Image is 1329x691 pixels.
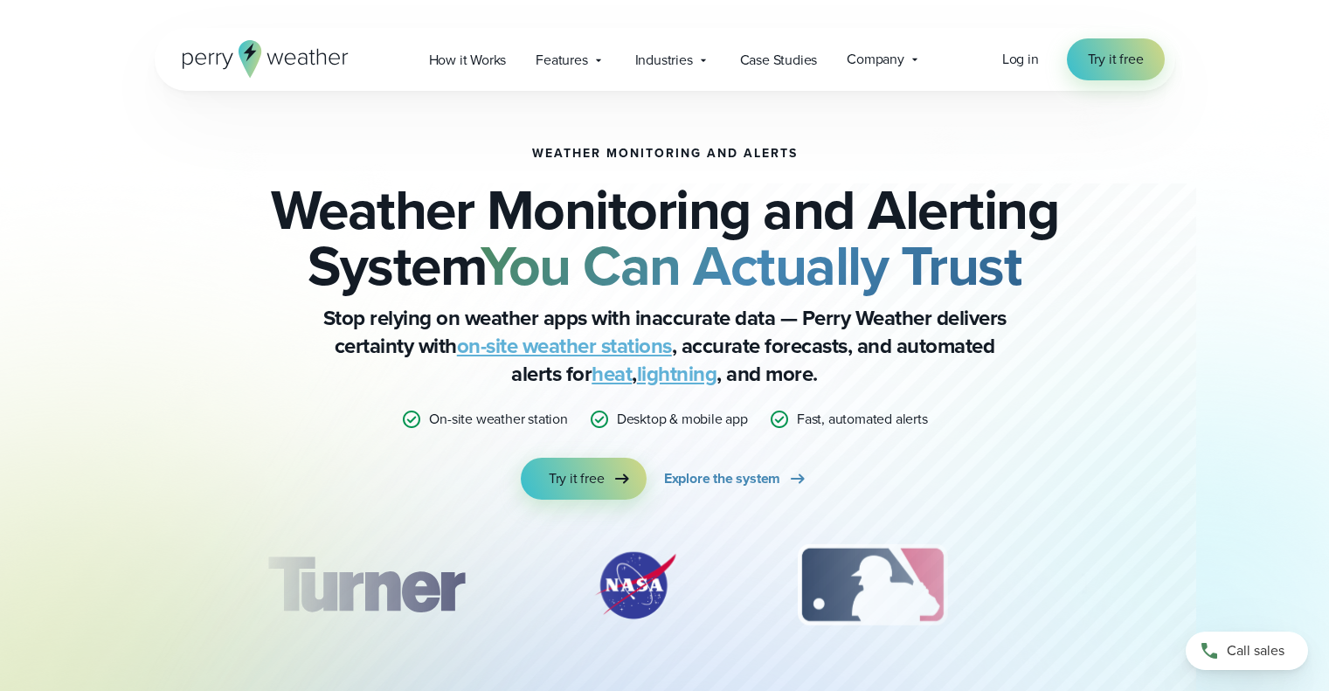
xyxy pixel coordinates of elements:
[637,358,717,390] a: lightning
[242,182,1088,294] h2: Weather Monitoring and Alerting System
[1186,632,1308,670] a: Call sales
[1002,49,1039,70] a: Log in
[457,330,672,362] a: on-site weather stations
[740,50,818,71] span: Case Studies
[1067,38,1165,80] a: Try it free
[481,225,1021,307] strong: You Can Actually Trust
[1049,542,1188,629] div: 4 of 12
[617,409,748,430] p: Desktop & mobile app
[1002,49,1039,69] span: Log in
[315,304,1014,388] p: Stop relying on weather apps with inaccurate data — Perry Weather delivers certainty with , accur...
[241,542,489,629] img: Turner-Construction_1.svg
[532,147,798,161] h1: Weather Monitoring and Alerts
[1227,640,1284,661] span: Call sales
[574,542,696,629] img: NASA.svg
[664,458,808,500] a: Explore the system
[414,42,522,78] a: How it Works
[847,49,904,70] span: Company
[242,542,1088,638] div: slideshow
[664,468,780,489] span: Explore the system
[780,542,965,629] img: MLB.svg
[1088,49,1144,70] span: Try it free
[797,409,928,430] p: Fast, automated alerts
[241,542,489,629] div: 1 of 12
[592,358,632,390] a: heat
[1049,542,1188,629] img: PGA.svg
[429,50,507,71] span: How it Works
[429,409,567,430] p: On-site weather station
[536,50,587,71] span: Features
[780,542,965,629] div: 3 of 12
[635,50,693,71] span: Industries
[574,542,696,629] div: 2 of 12
[521,458,647,500] a: Try it free
[725,42,833,78] a: Case Studies
[549,468,605,489] span: Try it free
